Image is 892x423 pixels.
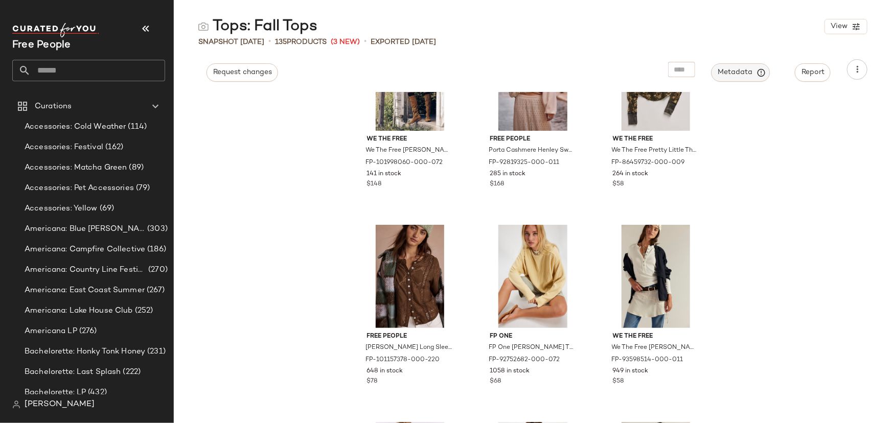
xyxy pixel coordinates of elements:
[12,401,20,409] img: svg%3e
[482,225,584,328] img: 92752682_072_d
[25,121,126,133] span: Accessories: Cold Weather
[331,37,360,48] span: (3 New)
[613,170,649,179] span: 264 in stock
[145,223,168,235] span: (303)
[613,377,624,386] span: $58
[25,182,134,194] span: Accessories: Pet Accessories
[367,180,382,189] span: $148
[198,21,209,32] img: svg%3e
[145,285,165,296] span: (267)
[613,135,699,144] span: We The Free
[718,68,764,77] span: Metadata
[25,346,145,358] span: Bachelorette: Honky Tonk Honey
[490,180,504,189] span: $168
[134,182,150,194] span: (79)
[25,325,77,337] span: Americana LP
[121,366,141,378] span: (222)
[490,332,576,341] span: FP One
[12,40,71,51] span: Current Company Name
[25,398,95,411] span: [PERSON_NAME]
[77,325,97,337] span: (276)
[371,37,436,48] p: Exported [DATE]
[25,142,103,153] span: Accessories: Festival
[605,225,707,328] img: 93598514_011_a
[25,264,146,276] span: Americana: Country Line Festival
[490,170,525,179] span: 285 in stock
[613,180,624,189] span: $58
[127,162,144,174] span: (89)
[367,332,453,341] span: Free People
[366,356,440,365] span: FP-101157378-000-220
[198,37,264,48] span: Snapshot [DATE]
[35,101,72,112] span: Curations
[366,146,452,155] span: We The Free [PERSON_NAME] Plaid Shirt at Free People in Yellow, Size: XL
[612,158,685,168] span: FP-86459732-000-009
[25,162,127,174] span: Accessories: Matcha Green
[367,377,378,386] span: $78
[25,285,145,296] span: Americana: East Coast Summer
[367,367,403,376] span: 648 in stock
[367,170,402,179] span: 141 in stock
[268,36,271,48] span: •
[275,37,327,48] div: Products
[213,68,272,77] span: Request changes
[825,19,867,34] button: View
[25,223,145,235] span: Americana: Blue [PERSON_NAME] Baby
[207,63,278,82] button: Request changes
[86,387,107,398] span: (432)
[145,346,166,358] span: (231)
[801,68,825,77] span: Report
[613,367,649,376] span: 949 in stock
[359,225,462,328] img: 101157378_220_a
[364,36,367,48] span: •
[146,264,168,276] span: (270)
[98,203,115,215] span: (69)
[489,343,575,353] span: FP One [PERSON_NAME] Thermal at Free People in Yellow, Size: XL
[612,343,698,353] span: We The Free [PERSON_NAME] at Free People in White, Size: XS
[612,146,698,155] span: We The Free Pretty Little Thermal at Free People in Black, Size: S
[145,244,166,255] span: (186)
[489,356,560,365] span: FP-92752682-000-072
[366,343,452,353] span: [PERSON_NAME] Long Sleeve by Free People in Brown, Size: S
[490,367,530,376] span: 1058 in stock
[612,356,683,365] span: FP-93598514-000-011
[25,203,98,215] span: Accessories: Yellow
[198,16,317,37] div: Tops: Fall Tops
[489,146,575,155] span: Porta Cashmere Henley Sweater by Free People in White, Size: S
[25,366,121,378] span: Bachelorette: Last Splash
[490,377,501,386] span: $68
[490,135,576,144] span: Free People
[25,387,86,398] span: Bachelorette: LP
[12,23,99,37] img: cfy_white_logo.C9jOOHJF.svg
[830,22,848,31] span: View
[126,121,147,133] span: (114)
[613,332,699,341] span: We The Free
[366,158,443,168] span: FP-101998060-000-072
[25,244,145,255] span: Americana: Campfire Collective
[25,305,133,317] span: Americana: Lake House Club
[367,135,453,144] span: We The Free
[275,38,287,46] span: 135
[795,63,831,82] button: Report
[489,158,559,168] span: FP-92819325-000-011
[103,142,124,153] span: (162)
[133,305,153,317] span: (252)
[712,63,770,82] button: Metadata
